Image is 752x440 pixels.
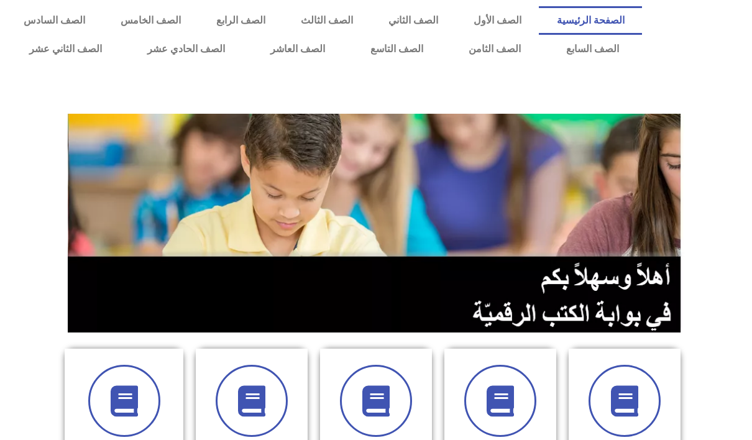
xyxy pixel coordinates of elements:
[539,6,642,35] a: الصفحة الرئيسية
[456,6,539,35] a: الصف الأول
[370,6,456,35] a: الصف الثاني
[6,35,124,63] a: الصف الثاني عشر
[247,35,347,63] a: الصف العاشر
[544,35,642,63] a: الصف السابع
[199,6,283,35] a: الصف الرابع
[124,35,247,63] a: الصف الحادي عشر
[446,35,544,63] a: الصف الثامن
[6,6,103,35] a: الصف السادس
[348,35,446,63] a: الصف التاسع
[283,6,371,35] a: الصف الثالث
[103,6,199,35] a: الصف الخامس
